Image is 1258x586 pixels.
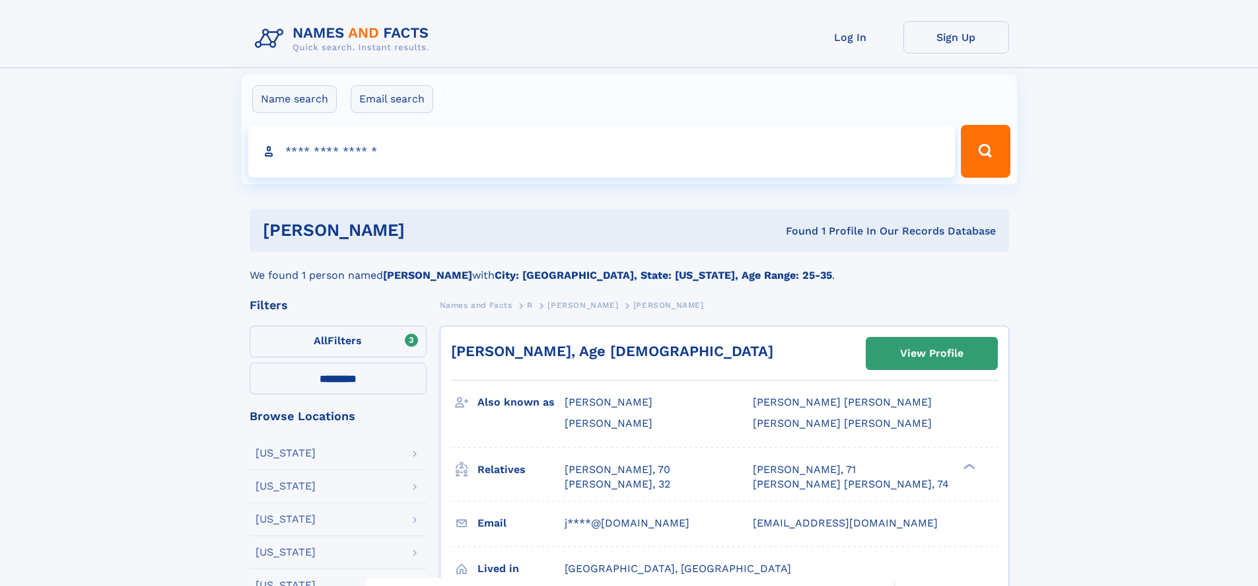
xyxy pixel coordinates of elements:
[633,301,704,310] span: [PERSON_NAME]
[866,338,997,369] a: View Profile
[547,301,618,310] span: [PERSON_NAME]
[903,21,1009,54] a: Sign Up
[250,410,427,422] div: Browse Locations
[753,417,932,429] span: [PERSON_NAME] [PERSON_NAME]
[753,517,938,529] span: [EMAIL_ADDRESS][DOMAIN_NAME]
[263,222,596,238] h1: [PERSON_NAME]
[753,462,856,477] a: [PERSON_NAME], 71
[753,477,949,492] a: [PERSON_NAME] [PERSON_NAME], 74
[477,512,565,534] h3: Email
[250,252,1009,283] div: We found 1 person named with .
[451,343,773,359] a: [PERSON_NAME], Age [DEMOGRAPHIC_DATA]
[477,458,565,481] h3: Relatives
[250,299,427,311] div: Filters
[565,417,652,429] span: [PERSON_NAME]
[961,125,1010,178] button: Search Button
[527,301,533,310] span: R
[565,396,652,408] span: [PERSON_NAME]
[256,547,316,558] div: [US_STATE]
[250,21,440,57] img: Logo Names and Facts
[495,269,832,281] b: City: [GEOGRAPHIC_DATA], State: [US_STATE], Age Range: 25-35
[252,85,337,113] label: Name search
[753,396,932,408] span: [PERSON_NAME] [PERSON_NAME]
[256,448,316,458] div: [US_STATE]
[440,297,512,313] a: Names and Facts
[383,269,472,281] b: [PERSON_NAME]
[477,391,565,414] h3: Also known as
[248,125,956,178] input: search input
[351,85,433,113] label: Email search
[527,297,533,313] a: R
[256,514,316,525] div: [US_STATE]
[477,558,565,580] h3: Lived in
[256,481,316,492] div: [US_STATE]
[565,462,670,477] a: [PERSON_NAME], 70
[900,338,963,369] div: View Profile
[547,297,618,313] a: [PERSON_NAME]
[314,334,328,347] span: All
[960,462,976,470] div: ❯
[595,224,996,238] div: Found 1 Profile In Our Records Database
[250,326,427,357] label: Filters
[565,477,670,492] a: [PERSON_NAME], 32
[798,21,903,54] a: Log In
[565,562,791,575] span: [GEOGRAPHIC_DATA], [GEOGRAPHIC_DATA]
